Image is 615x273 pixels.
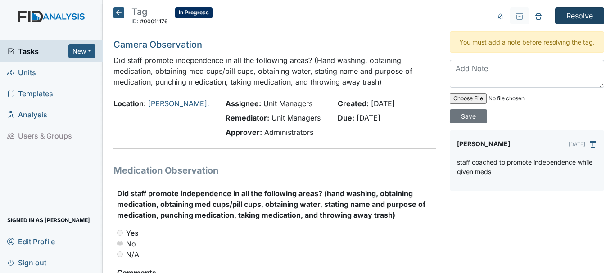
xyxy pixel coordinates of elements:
strong: Remediator: [226,113,269,122]
input: No [117,241,123,246]
input: Save [450,109,487,123]
span: Unit Managers [263,99,312,108]
input: Yes [117,230,123,236]
span: Administrators [264,128,313,137]
a: [PERSON_NAME]. [148,99,209,108]
h1: Medication Observation [113,164,436,177]
span: [DATE] [371,99,395,108]
span: #00011176 [140,18,168,25]
span: Unit Managers [271,113,321,122]
a: Camera Observation [113,39,202,50]
div: You must add a note before resolving the tag. [450,31,604,53]
small: [DATE] [569,141,585,148]
label: [PERSON_NAME] [457,138,510,150]
span: Analysis [7,107,47,121]
span: Edit Profile [7,234,55,248]
strong: Location: [113,99,146,108]
label: N/A [126,249,139,260]
a: Tasks [7,46,68,57]
p: Did staff promote independence in all the following areas? (Hand washing, obtaining medication, o... [113,55,436,87]
input: Resolve [555,7,604,24]
span: In Progress [175,7,213,18]
strong: Due: [338,113,354,122]
span: Units [7,65,36,79]
label: Yes [126,228,138,238]
label: No [126,238,136,249]
span: Signed in as [PERSON_NAME] [7,213,90,227]
p: staff coached to promote independence while given meds [457,157,597,176]
span: Sign out [7,255,46,269]
span: Templates [7,86,53,100]
span: Tag [131,6,147,17]
strong: Assignee: [226,99,261,108]
input: N/A [117,251,123,257]
span: [DATE] [357,113,380,122]
strong: Created: [338,99,369,108]
button: New [68,44,95,58]
label: Did staff promote independence in all the following areas? (hand washing, obtaining medication, o... [117,188,436,220]
strong: Approver: [226,128,262,137]
span: ID: [131,18,139,25]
